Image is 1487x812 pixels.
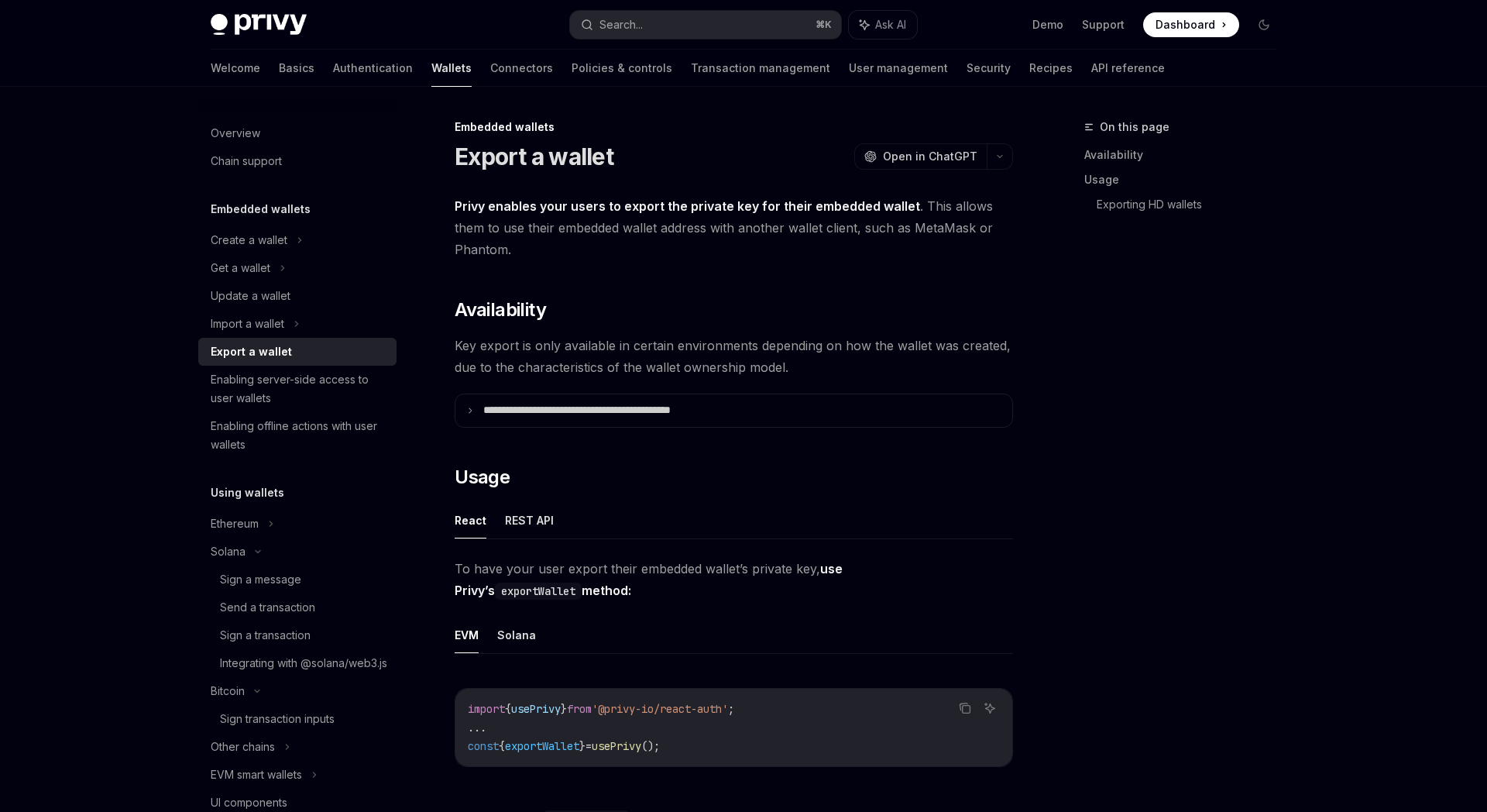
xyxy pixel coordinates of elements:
span: import [468,702,505,716]
button: Copy the contents from the code block [955,698,975,718]
span: usePrivy [592,739,641,753]
span: { [499,739,505,753]
span: exportWallet [505,739,579,753]
a: API reference [1091,50,1165,87]
span: = [586,739,592,753]
span: To have your user export their embedded wallet’s private key, [455,558,1013,601]
div: Ethereum [211,514,259,533]
span: Open in ChatGPT [883,149,977,164]
div: Send a transaction [220,598,315,617]
a: Recipes [1029,50,1073,87]
code: exportWallet [495,583,582,600]
a: Send a transaction [198,594,397,621]
a: User management [849,50,948,87]
span: usePrivy [511,702,561,716]
span: { [505,702,511,716]
h5: Using wallets [211,483,284,502]
div: Other chains [211,738,275,756]
div: Enabling offline actions with user wallets [211,417,387,454]
div: Sign a message [220,570,301,589]
div: Integrating with @solana/web3.js [220,654,387,673]
strong: use Privy’s method: [455,561,843,598]
button: REST API [505,502,554,538]
a: Chain support [198,147,397,175]
span: } [561,702,567,716]
button: React [455,502,486,538]
a: Update a wallet [198,282,397,310]
span: ⌘ K [816,19,832,31]
h5: Embedded wallets [211,200,311,218]
span: '@privy-io/react-auth' [592,702,728,716]
span: Dashboard [1156,17,1215,33]
a: Sign transaction inputs [198,705,397,733]
button: Toggle dark mode [1252,12,1276,37]
span: (); [641,739,660,753]
div: Create a wallet [211,231,287,249]
div: Search... [599,15,643,34]
strong: Privy enables your users to export the private key for their embedded wallet [455,198,920,214]
a: Welcome [211,50,260,87]
img: dark logo [211,14,307,36]
div: Overview [211,124,260,143]
div: Import a wallet [211,315,284,333]
a: Integrating with @solana/web3.js [198,649,397,677]
a: Dashboard [1143,12,1239,37]
button: Open in ChatGPT [854,143,987,170]
span: On this page [1100,118,1169,136]
span: from [567,702,592,716]
div: Enabling server-side access to user wallets [211,370,387,408]
button: Search...⌘K [570,11,841,39]
a: Availability [1084,143,1289,167]
a: Basics [279,50,314,87]
a: Export a wallet [198,338,397,366]
button: Solana [497,617,536,653]
div: Chain support [211,152,282,170]
div: EVM smart wallets [211,766,302,784]
div: Solana [211,542,246,561]
a: Sign a transaction [198,621,397,649]
a: Usage [1084,167,1289,192]
div: Bitcoin [211,682,245,700]
span: Availability [455,298,546,322]
div: Get a wallet [211,259,270,277]
div: UI components [211,793,287,812]
span: ; [728,702,734,716]
button: Ask AI [980,698,1000,718]
span: ... [468,721,486,735]
div: Export a wallet [211,342,292,361]
span: } [579,739,586,753]
a: Connectors [490,50,553,87]
span: Ask AI [875,17,906,33]
span: const [468,739,499,753]
button: EVM [455,617,479,653]
div: Sign transaction inputs [220,710,335,728]
a: Exporting HD wallets [1097,192,1289,217]
div: Embedded wallets [455,119,1013,135]
a: Security [967,50,1011,87]
h1: Export a wallet [455,143,613,170]
a: Wallets [431,50,472,87]
a: Enabling offline actions with user wallets [198,412,397,459]
span: Usage [455,465,510,490]
a: Policies & controls [572,50,672,87]
div: Update a wallet [211,287,290,305]
span: Key export is only available in certain environments depending on how the wallet was created, due... [455,335,1013,378]
a: Support [1082,17,1125,33]
span: . This allows them to use their embedded wallet address with another wallet client, such as MetaM... [455,195,1013,260]
a: Overview [198,119,397,147]
a: Authentication [333,50,413,87]
a: Sign a message [198,566,397,594]
a: Enabling server-side access to user wallets [198,366,397,412]
button: Ask AI [849,11,917,39]
a: Transaction management [691,50,830,87]
a: Demo [1032,17,1063,33]
div: Sign a transaction [220,626,311,645]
